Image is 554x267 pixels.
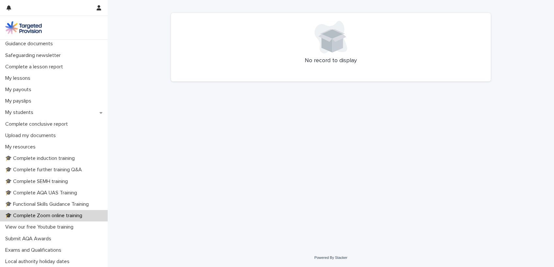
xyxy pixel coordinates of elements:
[3,201,94,207] p: 🎓 Functional Skills Guidance Training
[3,87,37,93] p: My payouts
[5,21,42,34] img: M5nRWzHhSzIhMunXDL62
[3,259,75,265] p: Local authority holiday dates
[3,144,41,150] p: My resources
[3,155,80,162] p: 🎓 Complete induction training
[3,52,66,59] p: Safeguarding newsletter
[3,121,73,127] p: Complete conclusive report
[3,224,79,230] p: View our free Youtube training
[3,236,56,242] p: Submit AQA Awards
[3,167,87,173] p: 🎓 Complete further training Q&A
[3,75,36,81] p: My lessons
[3,133,61,139] p: Upload my documents
[3,247,67,253] p: Exams and Qualifications
[3,213,87,219] p: 🎓 Complete Zoom online training
[3,41,58,47] p: Guidance documents
[179,57,483,64] p: No record to display
[3,98,37,104] p: My payslips
[3,109,38,116] p: My students
[3,64,68,70] p: Complete a lesson report
[3,178,73,185] p: 🎓 Complete SEMH training
[314,256,347,260] a: Powered By Stacker
[3,190,82,196] p: 🎓 Complete AQA UAS Training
